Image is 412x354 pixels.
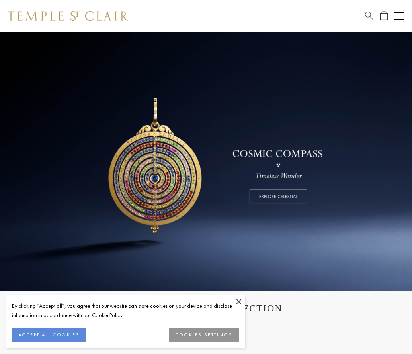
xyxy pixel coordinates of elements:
a: Open Shopping Bag [380,11,388,21]
button: Open navigation [394,11,404,21]
img: Temple St. Clair [8,11,128,21]
div: By clicking “Accept all”, you agree that our website can store cookies on your device and disclos... [12,301,239,320]
button: COOKIES SETTINGS [169,328,239,342]
a: Search [365,11,373,21]
button: ACCEPT ALL COOKIES [12,328,86,342]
